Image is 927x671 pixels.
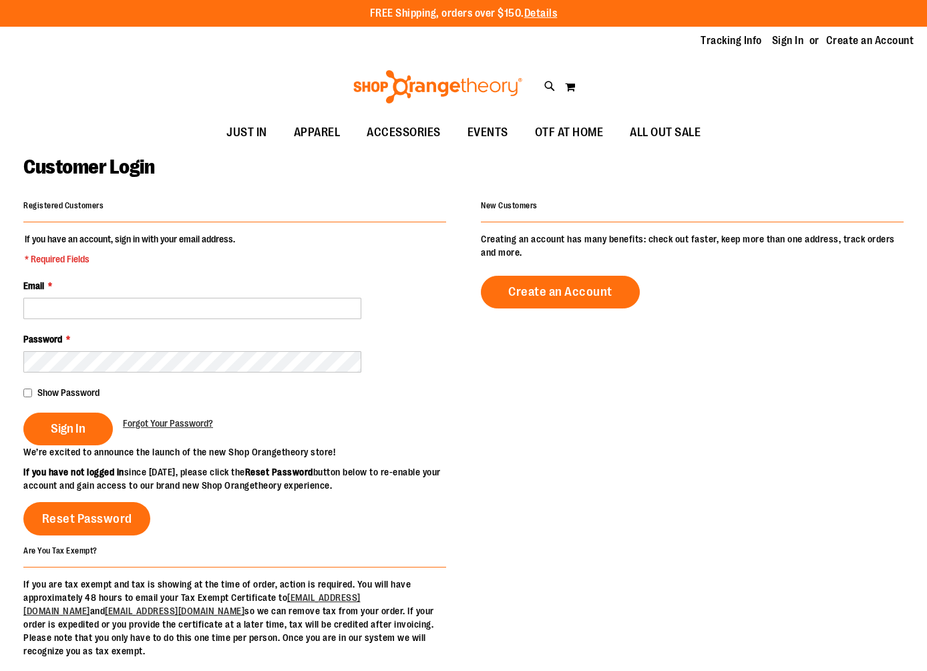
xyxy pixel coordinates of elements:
[481,232,904,259] p: Creating an account has many benefits: check out faster, keep more than one address, track orders...
[245,467,313,477] strong: Reset Password
[630,118,701,148] span: ALL OUT SALE
[226,118,267,148] span: JUST IN
[23,334,62,345] span: Password
[481,276,640,308] a: Create an Account
[23,502,150,535] a: Reset Password
[23,201,104,210] strong: Registered Customers
[25,252,235,266] span: * Required Fields
[37,387,100,398] span: Show Password
[23,465,463,492] p: since [DATE], please click the button below to re-enable your account and gain access to our bran...
[123,418,213,429] span: Forgot Your Password?
[123,417,213,430] a: Forgot Your Password?
[370,6,558,21] p: FREE Shipping, orders over $150.
[23,545,98,555] strong: Are You Tax Exempt?
[42,511,132,526] span: Reset Password
[105,606,244,616] a: [EMAIL_ADDRESS][DOMAIN_NAME]
[772,33,804,48] a: Sign In
[351,70,524,103] img: Shop Orangetheory
[23,232,236,266] legend: If you have an account, sign in with your email address.
[23,467,124,477] strong: If you have not logged in
[294,118,341,148] span: APPAREL
[508,284,612,299] span: Create an Account
[51,421,85,436] span: Sign In
[23,413,113,445] button: Sign In
[367,118,441,148] span: ACCESSORIES
[23,156,154,178] span: Customer Login
[23,578,446,658] p: If you are tax exempt and tax is showing at the time of order, action is required. You will have ...
[468,118,508,148] span: EVENTS
[826,33,914,48] a: Create an Account
[535,118,604,148] span: OTF AT HOME
[701,33,762,48] a: Tracking Info
[481,201,538,210] strong: New Customers
[23,445,463,459] p: We’re excited to announce the launch of the new Shop Orangetheory store!
[524,7,558,19] a: Details
[23,280,44,291] span: Email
